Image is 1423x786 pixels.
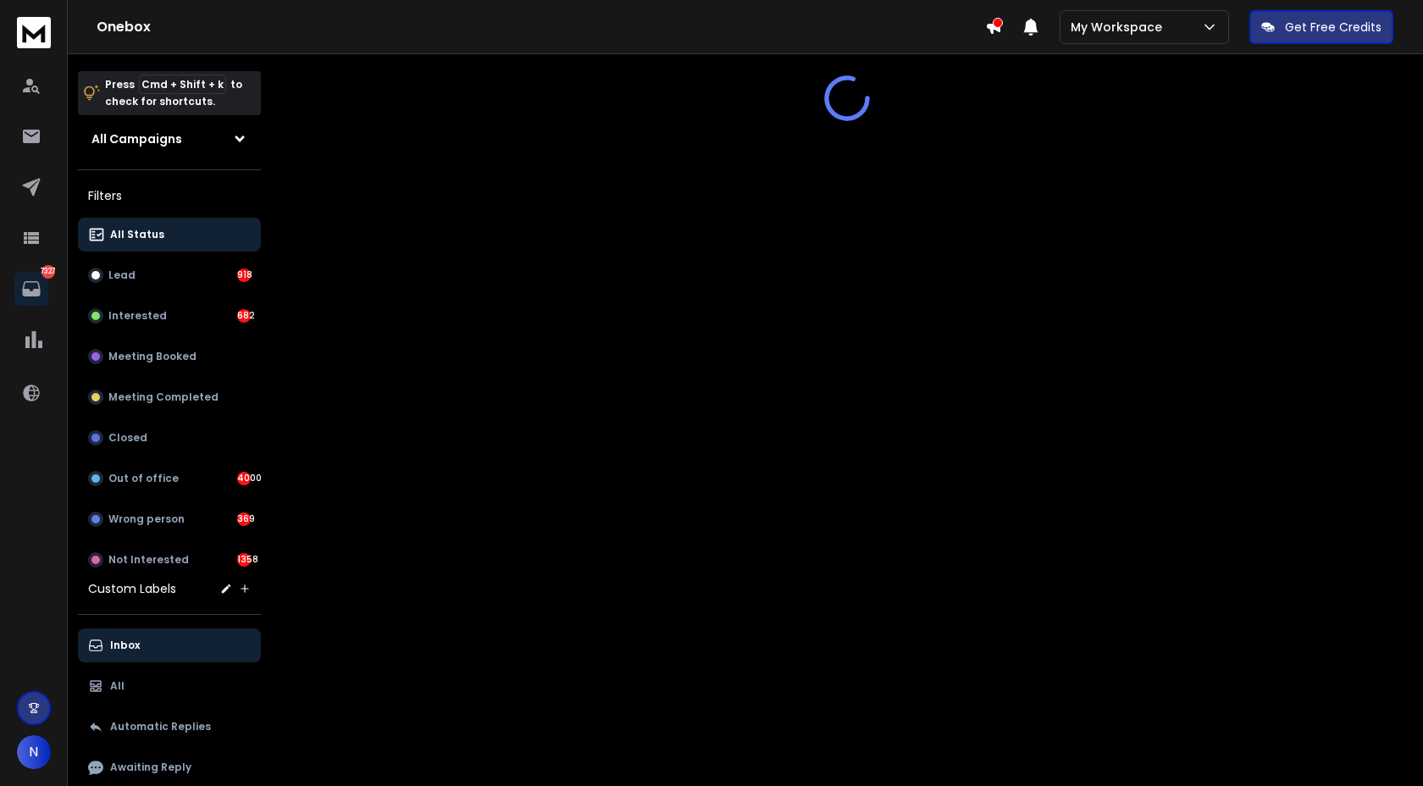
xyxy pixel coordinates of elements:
[108,472,179,485] p: Out of office
[108,512,185,526] p: Wrong person
[88,580,176,597] h3: Custom Labels
[78,122,261,156] button: All Campaigns
[78,543,261,577] button: Not Interested1358
[17,735,51,769] button: N
[42,265,55,279] p: 7327
[91,130,182,147] h1: All Campaigns
[108,390,219,404] p: Meeting Completed
[110,228,164,241] p: All Status
[78,380,261,414] button: Meeting Completed
[110,761,191,774] p: Awaiting Reply
[139,75,226,94] span: Cmd + Shift + k
[78,669,261,703] button: All
[237,268,251,282] div: 918
[78,750,261,784] button: Awaiting Reply
[78,299,261,333] button: Interested682
[17,17,51,48] img: logo
[108,553,189,567] p: Not Interested
[78,710,261,744] button: Automatic Replies
[78,340,261,374] button: Meeting Booked
[78,421,261,455] button: Closed
[97,17,985,37] h1: Onebox
[110,679,125,693] p: All
[108,431,147,445] p: Closed
[14,272,48,306] a: 7327
[237,553,251,567] div: 1358
[78,462,261,495] button: Out of office4000
[78,502,261,536] button: Wrong person369
[78,184,261,208] h3: Filters
[78,258,261,292] button: Lead918
[108,268,136,282] p: Lead
[237,472,251,485] div: 4000
[108,350,197,363] p: Meeting Booked
[78,628,261,662] button: Inbox
[110,720,211,733] p: Automatic Replies
[78,218,261,252] button: All Status
[108,309,167,323] p: Interested
[237,309,251,323] div: 682
[110,639,140,652] p: Inbox
[1071,19,1169,36] p: My Workspace
[1249,10,1393,44] button: Get Free Credits
[105,76,242,110] p: Press to check for shortcuts.
[237,512,251,526] div: 369
[1285,19,1381,36] p: Get Free Credits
